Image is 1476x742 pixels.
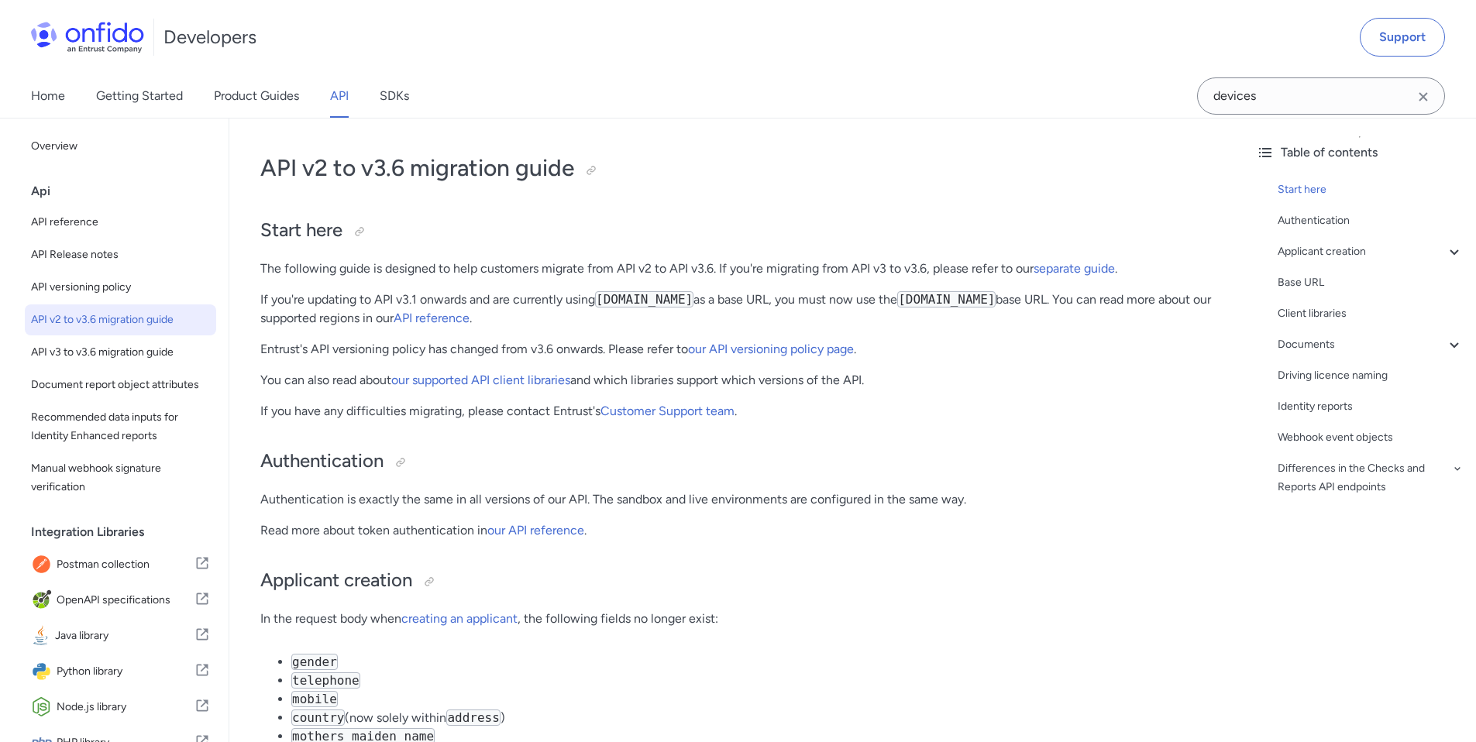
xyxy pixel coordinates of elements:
span: OpenAPI specifications [57,589,194,611]
a: API v2 to v3.6 migration guide [25,304,216,335]
a: API Release notes [25,239,216,270]
a: Manual webhook signature verification [25,453,216,503]
a: IconPostman collectionPostman collection [25,548,216,582]
li: (now solely within ) [291,709,1213,727]
a: Applicant creation [1278,242,1464,261]
span: API v3 to v3.6 migration guide [31,343,210,362]
a: Document report object attributes [25,369,216,400]
h2: Authentication [260,448,1213,475]
span: Recommended data inputs for Identity Enhanced reports [31,408,210,445]
svg: Clear search field button [1414,88,1433,106]
a: creating an applicant [401,611,518,626]
a: Differences in the Checks and Reports API endpoints [1278,459,1464,496]
code: mobile [291,691,338,707]
img: IconOpenAPI specifications [31,589,57,611]
a: API reference [25,207,216,238]
a: separate guide [1034,261,1115,276]
img: IconPython library [31,661,57,682]
span: Postman collection [57,554,194,575]
a: Driving licence naming [1278,366,1464,385]
p: If you have any difficulties migrating, please contact Entrust's . [260,402,1213,421]
h2: Applicant creation [260,568,1213,594]
a: Documents [1278,335,1464,354]
div: Integration Libraries [31,517,222,548]
p: Entrust's API versioning policy has changed from v3.6 onwards. Please refer to . [260,340,1213,359]
span: API Release notes [31,246,210,264]
p: You can also read about and which libraries support which versions of the API. [260,371,1213,390]
span: API versioning policy [31,278,210,297]
a: API reference [394,311,470,325]
a: SDKs [380,74,409,118]
p: Authentication is exactly the same in all versions of our API. The sandbox and live environments ... [260,490,1213,509]
input: Onfido search input field [1197,77,1445,115]
a: API v3 to v3.6 migration guide [25,337,216,368]
a: Product Guides [214,74,299,118]
a: IconPython libraryPython library [25,654,216,689]
span: Document report object attributes [31,376,210,394]
span: API reference [31,213,210,232]
a: Support [1360,18,1445,57]
span: Python library [57,661,194,682]
span: Manual webhook signature verification [31,459,210,496]
a: Overview [25,131,216,162]
code: [DOMAIN_NAME] [897,291,996,307]
code: gender [291,654,338,670]
span: API v2 to v3.6 migration guide [31,311,210,329]
code: [DOMAIN_NAME] [595,291,693,307]
h1: Developers [163,25,256,50]
span: Java library [55,625,194,647]
h2: Start here [260,218,1213,244]
code: address [446,709,500,726]
span: Overview [31,137,210,156]
h1: API v2 to v3.6 migration guide [260,153,1213,184]
a: Recommended data inputs for Identity Enhanced reports [25,402,216,452]
a: our API versioning policy page [688,342,854,356]
a: Start here [1278,180,1464,199]
p: If you're updating to API v3.1 onwards and are currently using as a base URL, you must now use th... [260,290,1213,328]
p: The following guide is designed to help customers migrate from API v2 to API v3.6. If you're migr... [260,259,1213,278]
img: Onfido Logo [31,22,144,53]
p: In the request body when , the following fields no longer exist: [260,610,1213,628]
a: our supported API client libraries [391,373,570,387]
a: Webhook event objects [1278,428,1464,447]
img: IconJava library [31,625,55,647]
div: Table of contents [1256,143,1464,162]
div: Api [31,176,222,207]
a: Base URL [1278,273,1464,292]
img: IconPostman collection [31,554,57,575]
a: IconJava libraryJava library [25,619,216,653]
span: Node.js library [57,696,194,718]
img: IconNode.js library [31,696,57,718]
p: Read more about token authentication in . [260,521,1213,540]
a: Identity reports [1278,397,1464,416]
a: IconNode.js libraryNode.js library [25,690,216,724]
a: Getting Started [96,74,183,118]
code: telephone [291,672,360,689]
a: Customer Support team [600,404,735,418]
code: country [291,709,345,726]
a: Authentication [1278,211,1464,230]
a: our API reference [487,523,584,538]
a: IconOpenAPI specificationsOpenAPI specifications [25,583,216,617]
a: API [330,74,349,118]
a: API versioning policy [25,272,216,303]
a: Home [31,74,65,118]
a: Client libraries [1278,304,1464,323]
